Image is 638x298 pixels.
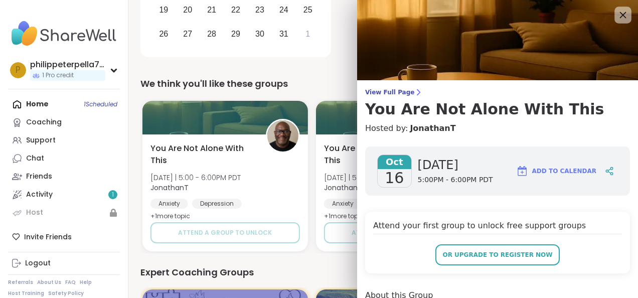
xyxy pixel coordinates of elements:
div: 21 [207,3,216,17]
div: 24 [279,3,288,17]
span: You Are Not Alone With This [150,142,255,167]
img: JonathanT [267,120,298,152]
a: Support [8,131,120,150]
div: Chat [26,154,44,164]
div: 25 [303,3,312,17]
div: Friends [26,172,52,182]
div: Choose Monday, October 27th, 2025 [177,23,199,45]
img: ShareWell Nav Logo [8,16,120,51]
span: View Full Page [365,88,630,96]
div: Choose Wednesday, October 29th, 2025 [225,23,247,45]
div: Depression [192,199,242,209]
div: 20 [183,3,192,17]
h4: Hosted by: [365,122,630,134]
div: Choose Friday, October 31st, 2025 [273,23,294,45]
div: Coaching [26,117,62,127]
div: philippeterpella7777 [30,59,105,70]
a: Logout [8,254,120,272]
div: 1 [305,27,310,41]
button: Attend a group to unlock [324,222,473,243]
img: ShareWell Logomark [516,165,528,177]
div: Choose Tuesday, October 28th, 2025 [201,23,223,45]
a: Chat [8,150,120,168]
a: FAQ [65,279,76,286]
span: p [16,64,21,77]
a: JonathanT [410,122,455,134]
span: 5:00PM - 6:00PM PDT [418,175,493,185]
a: Referrals [8,279,33,286]
button: or upgrade to register now [435,244,560,265]
a: Friends [8,168,120,186]
span: Oct [378,155,411,169]
div: 22 [231,3,240,17]
div: 19 [159,3,168,17]
button: Add to Calendar [512,159,601,183]
div: Anxiety [150,199,188,209]
div: Invite Friends [8,228,120,246]
span: Add to Calendar [532,167,596,176]
span: Attend a group to unlock [352,228,445,237]
span: 1 Pro credit [42,71,74,80]
div: Expert Coaching Groups [140,265,626,279]
div: Choose Sunday, October 26th, 2025 [153,23,175,45]
span: Attend a group to unlock [178,228,272,237]
div: 23 [255,3,264,17]
div: 31 [279,27,288,41]
div: Support [26,135,56,145]
a: Help [80,279,92,286]
div: We think you'll like these groups [140,77,626,91]
a: About Us [37,279,61,286]
div: 26 [159,27,168,41]
span: 1 [112,191,114,199]
div: Activity [26,190,53,200]
span: or upgrade to register now [442,250,552,259]
div: 30 [255,27,264,41]
h3: You Are Not Alone With This [365,100,630,118]
div: Anxiety [324,199,362,209]
a: Host Training [8,290,44,297]
div: Choose Saturday, November 1st, 2025 [297,23,318,45]
div: 29 [231,27,240,41]
span: [DATE] | 5:00 - 6:00PM PDT [324,173,414,183]
div: 28 [207,27,216,41]
div: Logout [25,258,51,268]
div: Host [26,208,43,218]
a: Activity1 [8,186,120,204]
a: View Full PageYou Are Not Alone With This [365,88,630,118]
a: Safety Policy [48,290,84,297]
b: JonathanT [150,183,189,193]
a: Coaching [8,113,120,131]
b: JonathanT [324,183,362,193]
button: Attend a group to unlock [150,222,300,243]
span: [DATE] [418,157,493,173]
a: Host [8,204,120,222]
span: 16 [385,169,404,187]
span: [DATE] | 5:00 - 6:00PM PDT [150,173,241,183]
div: 27 [183,27,192,41]
h4: Attend your first group to unlock free support groups [373,220,622,234]
div: Choose Thursday, October 30th, 2025 [249,23,271,45]
span: You Are Not Alone With This [324,142,428,167]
